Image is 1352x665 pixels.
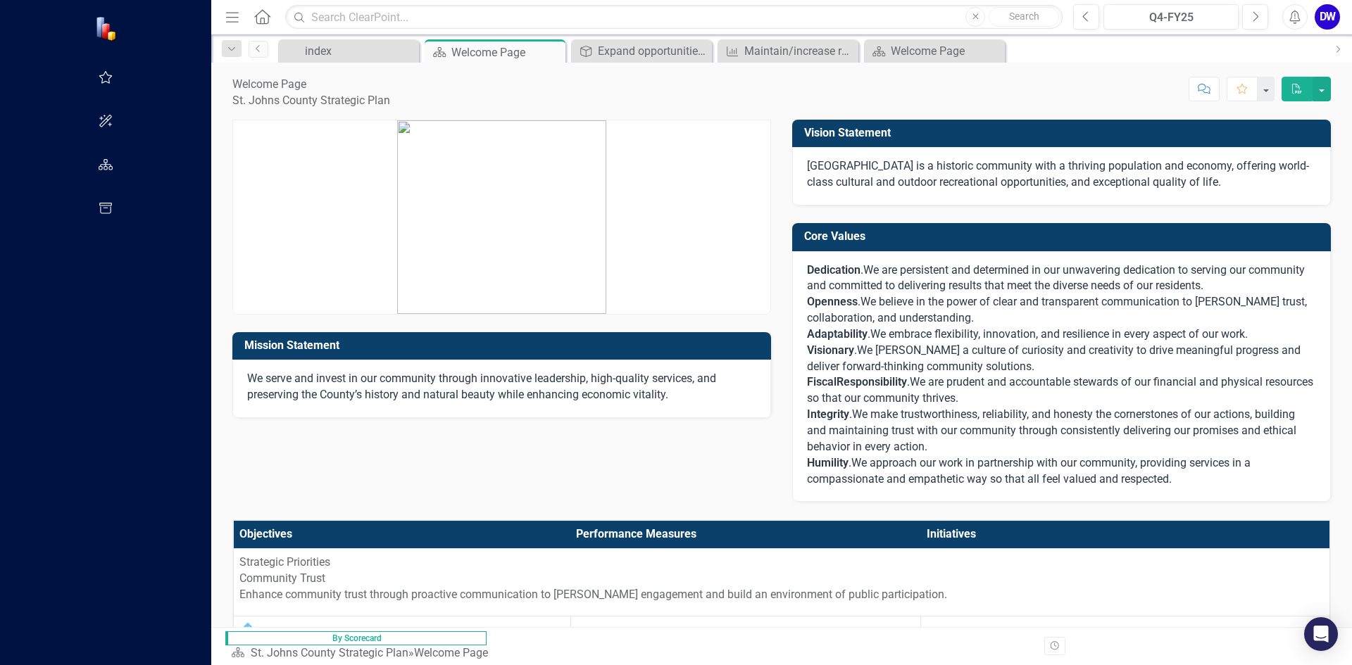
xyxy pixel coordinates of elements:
span: We embrace flexibility, innovation, and resilience in every aspect of our work. [870,327,1248,341]
span: Responsibil [837,375,895,388]
div: Q4-FY25 [1108,9,1234,26]
div: Strategic Priorities [239,555,1324,571]
span: We [PERSON_NAME] a culture of curiosity and creativity to drive meaningful progress and deliver f... [807,343,1301,373]
div: St. Johns County Strategic Plan [232,93,390,109]
span: ness [834,295,858,308]
span: We make trustworthiness, reliability, and honesty the cornerstones of our actions, building and m... [807,407,1296,453]
input: Search ClearPoint... [285,5,1063,30]
div: Welcome Page [232,77,390,93]
div: index [305,42,415,60]
a: St. Johns County Strategic Plan [251,646,408,659]
span: Adaptability [807,327,868,341]
span: . [807,456,851,469]
span: Enhance community trust through proactive communication to [PERSON_NAME] engagement and build an ... [239,588,947,601]
span: We serve and invest in our community through innovative leadership, high-quality services, and pr... [247,372,716,401]
strong: Integrity [807,407,849,421]
span: We believe in the power of clear and transparent communication to [PERSON_NAME] trust, collaborat... [807,295,1307,324]
div: » [231,645,494,661]
div: Maintain/increase residents’ overall trust in the County government (measured by annual community... [744,42,855,60]
span: . [907,375,910,388]
span: We are prudent and accountable stewards of our financial and physical resources so that our commu... [807,375,1313,405]
strong: Dedication [807,263,860,277]
strong: Humility [807,456,849,469]
strong: Visionary [807,343,854,357]
a: Expand opportunities for community input and access to information to promote awareness and under... [575,42,708,60]
h3: Vision Statement [804,127,1324,139]
button: Q4-FY25 [1103,4,1239,30]
img: In Progress [239,622,256,639]
h3: Mission Statement [244,339,764,352]
span: Fiscal [807,375,837,388]
h3: Core Values [804,230,1324,243]
button: Search [989,7,1059,27]
span: Open [807,295,834,308]
span: By Scorecard [225,631,487,645]
img: Not Defined [927,622,944,639]
span: . [807,263,863,277]
a: Welcome Page [868,42,1001,60]
div: Performance Measures [576,526,915,543]
div: Welcome Page [451,44,562,61]
span: We approach our work in partnership with our community, providing services in a compassionate and... [807,456,1251,486]
img: Not Defined [577,622,594,639]
a: index [282,42,415,60]
span: . [868,327,870,341]
span: . [858,295,860,308]
span: Community Trust [239,571,325,585]
span: . [807,407,852,421]
span: ity [895,375,907,388]
span: We are persistent and determined in our unwavering dedication to serving our community and commit... [807,263,1305,293]
div: Welcome Page [891,42,1001,60]
img: mceclip0.png [397,120,606,314]
div: Open Intercom Messenger [1304,617,1338,651]
span: Search [1009,11,1039,22]
img: ClearPoint Strategy [95,16,120,41]
div: Objectives [239,526,565,543]
div: Initiatives [927,526,1324,543]
div: Welcome Page [414,646,488,659]
a: Maintain/increase residents’ overall trust in the County government (measured by annual community... [721,42,855,60]
div: Expand opportunities for community input and access to information to promote awareness and under... [598,42,708,60]
span: . [807,343,857,357]
span: [GEOGRAPHIC_DATA] is a historic community with a thriving population and economy, offering world-... [807,159,1309,189]
button: DW [1315,4,1340,30]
